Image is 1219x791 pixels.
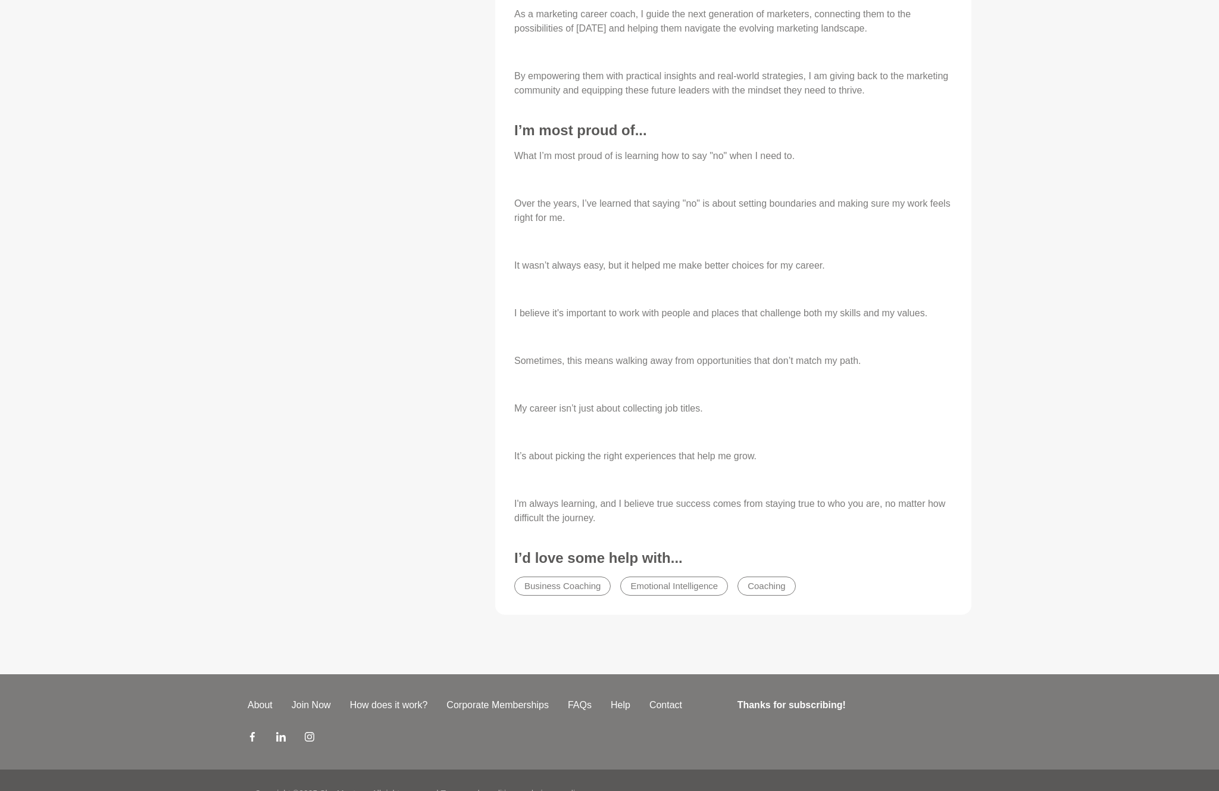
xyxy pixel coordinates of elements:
[514,7,952,36] p: As a marketing career coach, I guide the next generation of marketers, connecting them to the pos...
[282,698,340,712] a: Join Now
[514,497,952,525] p: I'm always learning, and I believe true success comes from staying true to who you are, no matter...
[514,549,952,567] h3: I’d love some help with...
[514,259,952,273] p: It wasn’t always easy, but it helped me make better choices for my career.
[248,731,257,746] a: Facebook
[601,698,640,712] a: Help
[514,149,952,163] p: What I’m most proud of is learning how to say "no" when I need to.
[737,698,964,712] h4: Thanks for subscribing!
[437,698,558,712] a: Corporate Memberships
[305,731,314,746] a: Instagram
[340,698,437,712] a: How does it work?
[558,698,601,712] a: FAQs
[514,197,952,225] p: Over the years, I’ve learned that saying "no" is about setting boundaries and making sure my work...
[514,69,952,98] p: By empowering them with practical insights and real-world strategies, I am giving back to the mar...
[276,731,286,746] a: LinkedIn
[514,122,952,139] h3: I’m most proud of...
[514,354,952,368] p: Sometimes, this means walking away from opportunities that don’t match my path.
[514,401,952,416] p: My career isn’t just about collecting job titles.
[640,698,692,712] a: Contact
[238,698,282,712] a: About
[514,449,952,463] p: It’s about picking the right experiences that help me grow.
[514,306,952,320] p: I believe it's important to work with people and places that challenge both my skills and my values.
